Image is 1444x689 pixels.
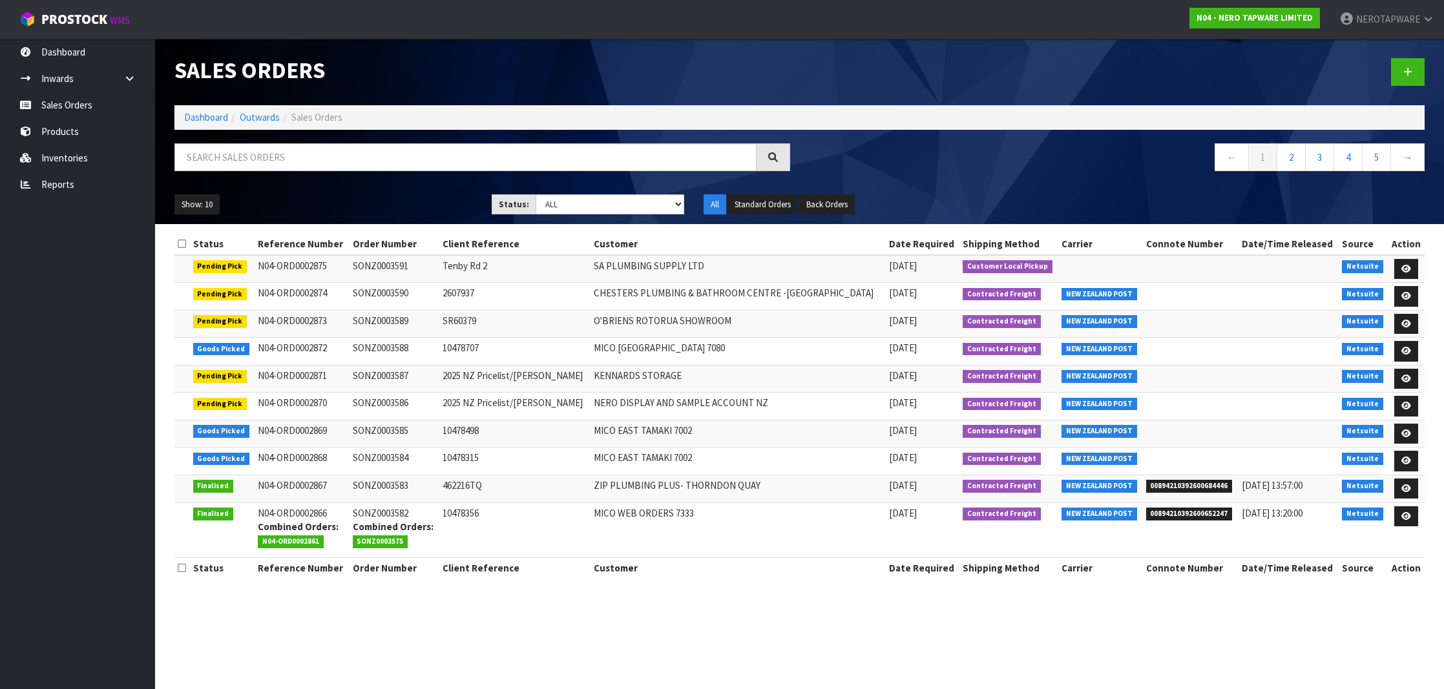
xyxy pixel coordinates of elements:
th: Order Number [350,558,439,579]
span: 00894210392600652247 [1146,508,1233,520]
td: MICO EAST TAMAKI 7002 [591,447,886,475]
td: 2607937 [439,283,591,311]
button: Show: 10 [174,194,220,215]
span: Netsuite [1342,370,1383,383]
span: 00894210392600684446 [1146,480,1233,493]
td: MICO EAST TAMAKI 7002 [591,420,886,447]
span: NEW ZEALAND POST [1062,453,1137,466]
td: SONZ0003590 [350,283,439,311]
span: Goods Picked [193,343,250,356]
th: Date/Time Released [1239,558,1339,579]
span: [DATE] [889,260,917,272]
th: Reference Number [255,234,349,254]
td: SONZ0003589 [350,310,439,338]
th: Connote Number [1143,558,1239,579]
td: CHESTERS PLUMBING & BATHROOM CENTRE -[GEOGRAPHIC_DATA] [591,283,886,311]
span: NEW ZEALAND POST [1062,508,1137,520]
td: N04-ORD0002875 [255,255,349,283]
a: 4 [1334,143,1363,171]
h1: Sales Orders [174,58,790,83]
span: NEW ZEALAND POST [1062,288,1137,301]
button: Back Orders [799,194,855,215]
span: Sales Orders [291,111,342,123]
th: Action [1388,558,1425,579]
td: NERO DISPLAY AND SAMPLE ACCOUNT NZ [591,393,886,420]
span: [DATE] [889,342,917,354]
span: Netsuite [1342,398,1383,411]
th: Shipping Method [959,558,1058,579]
small: WMS [110,14,130,26]
td: N04-ORD0002869 [255,420,349,447]
td: SONZ0003585 [350,420,439,447]
span: Netsuite [1342,343,1383,356]
strong: Combined Orders: [353,520,434,533]
nav: Page navigation [810,143,1425,175]
td: 10478498 [439,420,591,447]
td: N04-ORD0002871 [255,365,349,393]
td: SONZ0003587 [350,365,439,393]
span: Netsuite [1342,480,1383,493]
span: NEW ZEALAND POST [1062,315,1137,328]
span: [DATE] 13:20:00 [1242,507,1303,519]
td: Tenby Rd 2 [439,255,591,283]
td: N04-ORD0002866 [255,502,349,558]
span: [DATE] [889,287,917,299]
td: KENNARDS STORAGE [591,365,886,393]
td: SONZ0003588 [350,338,439,365]
th: Carrier [1058,234,1142,254]
td: N04-ORD0002868 [255,447,349,475]
th: Reference Number [255,558,349,579]
span: [DATE] [889,314,917,327]
td: SA PLUMBING SUPPLY LTD [591,255,886,283]
td: N04-ORD0002874 [255,283,349,311]
span: Netsuite [1342,260,1383,273]
span: Netsuite [1342,453,1383,466]
span: [DATE] [889,451,917,464]
span: Contracted Freight [963,453,1041,466]
span: Contracted Freight [963,425,1041,438]
a: Outwards [240,111,280,123]
span: [DATE] [889,424,917,437]
td: SONZ0003583 [350,475,439,502]
input: Search sales orders [174,143,757,171]
span: [DATE] 13:57:00 [1242,479,1303,491]
th: Connote Number [1143,234,1239,254]
span: Contracted Freight [963,370,1041,383]
a: ← [1215,143,1249,171]
td: ZIP PLUMBING PLUS- THORNDON QUAY [591,475,886,502]
strong: N04 - NERO TAPWARE LIMITED [1197,12,1313,23]
td: N04-ORD0002872 [255,338,349,365]
td: N04-ORD0002873 [255,310,349,338]
td: MICO WEB ORDERS 7333 [591,502,886,558]
th: Order Number [350,234,439,254]
span: NEW ZEALAND POST [1062,370,1137,383]
th: Action [1388,234,1425,254]
span: Netsuite [1342,315,1383,328]
td: 10478315 [439,447,591,475]
td: SONZ0003582 [350,502,439,558]
td: SONZ0003584 [350,447,439,475]
strong: Combined Orders: [258,520,339,533]
span: Finalised [193,480,234,493]
span: Netsuite [1342,288,1383,301]
th: Source [1339,558,1388,579]
span: Contracted Freight [963,398,1041,411]
span: Pending Pick [193,260,247,273]
td: SONZ0003591 [350,255,439,283]
span: Pending Pick [193,370,247,383]
span: SONZ0003575 [353,535,408,548]
a: Dashboard [184,111,228,123]
a: 1 [1248,143,1277,171]
span: Pending Pick [193,288,247,301]
th: Status [190,234,255,254]
span: [DATE] [889,507,917,519]
th: Customer [591,234,886,254]
td: MICO [GEOGRAPHIC_DATA] 7080 [591,338,886,365]
th: Source [1339,234,1388,254]
span: Contracted Freight [963,343,1041,356]
img: cube-alt.png [19,11,36,27]
span: Goods Picked [193,425,250,438]
strong: Status: [499,199,529,210]
span: Contracted Freight [963,480,1041,493]
th: Status [190,558,255,579]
